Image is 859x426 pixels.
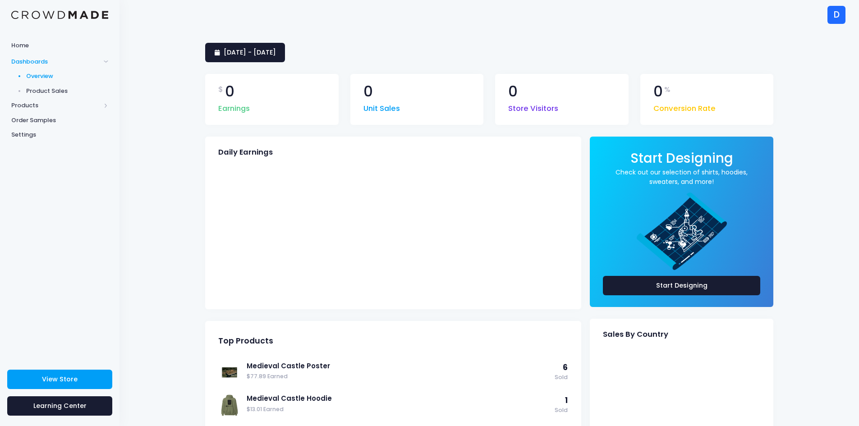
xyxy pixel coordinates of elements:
span: $ [218,84,223,95]
a: Medieval Castle Poster [247,361,550,371]
span: 0 [653,84,663,99]
span: Sales By Country [603,330,668,339]
span: 0 [508,84,518,99]
span: Sold [555,373,568,382]
a: View Store [7,370,112,389]
span: Top Products [218,336,273,346]
span: % [664,84,671,95]
span: Dashboards [11,57,101,66]
div: D [827,6,845,24]
span: Conversion Rate [653,99,716,115]
span: Home [11,41,108,50]
span: Unit Sales [363,99,400,115]
span: [DATE] - [DATE] [224,48,276,57]
span: 0 [225,84,234,99]
span: Sold [555,406,568,415]
span: 1 [565,395,568,406]
a: Medieval Castle Hoodie [247,394,550,403]
span: Products [11,101,101,110]
span: View Store [42,375,78,384]
span: Daily Earnings [218,148,273,157]
img: Logo [11,11,108,19]
a: Start Designing [630,156,733,165]
span: $77.89 Earned [247,372,550,381]
a: [DATE] - [DATE] [205,43,285,62]
a: Learning Center [7,396,112,416]
span: $13.01 Earned [247,405,550,414]
span: Overview [26,72,109,81]
a: Check out our selection of shirts, hoodies, sweaters, and more! [603,168,760,187]
a: Start Designing [603,276,760,295]
span: 0 [363,84,373,99]
span: Learning Center [33,401,87,410]
span: Earnings [218,99,250,115]
span: Order Samples [11,116,108,125]
span: 6 [563,362,568,373]
span: Product Sales [26,87,109,96]
span: Store Visitors [508,99,558,115]
span: Settings [11,130,108,139]
span: Start Designing [630,149,733,167]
